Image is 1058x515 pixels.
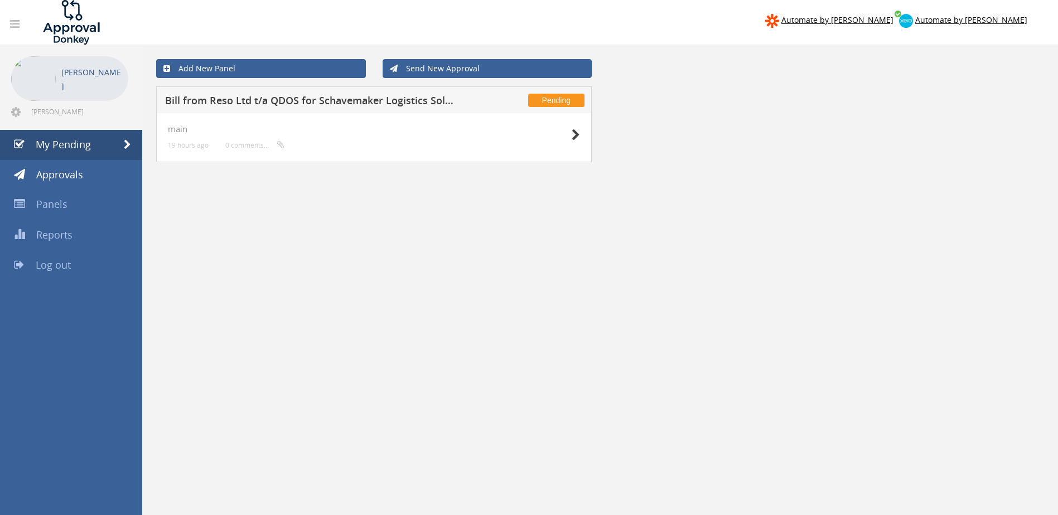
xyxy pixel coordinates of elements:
[31,107,126,116] span: [PERSON_NAME][EMAIL_ADDRESS][DOMAIN_NAME]
[168,141,209,149] small: 19 hours ago
[36,258,71,271] span: Log out
[165,95,457,109] h5: Bill from Reso Ltd t/a QDOS for Schavemaker Logistics Solutions
[383,59,592,78] a: Send New Approval
[168,124,580,134] h4: main
[36,228,73,241] span: Reports
[36,138,91,151] span: My Pending
[781,14,893,25] span: Automate by [PERSON_NAME]
[36,197,67,211] span: Panels
[36,168,83,181] span: Approvals
[225,141,284,149] small: 0 comments...
[915,14,1027,25] span: Automate by [PERSON_NAME]
[899,14,913,28] img: xero-logo.png
[528,94,584,107] span: Pending
[61,65,123,93] p: [PERSON_NAME]
[765,14,779,28] img: zapier-logomark.png
[156,59,366,78] a: Add New Panel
